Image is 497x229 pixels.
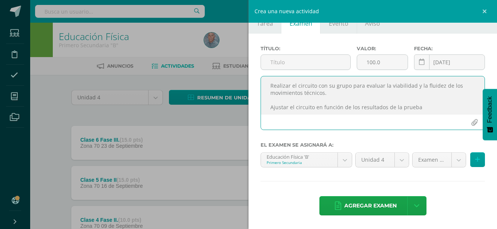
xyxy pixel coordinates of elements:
[414,46,485,51] label: Fecha:
[261,153,352,167] a: Educación Física 'B'Primero Secundaria
[418,153,446,167] span: Examen final 30 (30.0pts)
[261,55,350,70] input: Título
[261,142,485,148] label: El examen se asignará a:
[365,19,380,28] span: Aviso
[357,46,408,51] label: Valor:
[414,55,485,70] input: Fecha de entrega
[361,153,389,167] span: Unidad 4
[486,96,493,123] span: Feedback
[413,153,466,167] a: Examen final 30 (30.0pts)
[356,153,409,167] a: Unidad 4
[329,19,348,28] span: Evento
[344,197,397,215] span: Agregar examen
[267,160,332,165] div: Primero Secundaria
[261,46,351,51] label: Título:
[357,55,408,70] input: Puntos máximos
[257,19,273,28] span: Tarea
[290,19,312,28] span: Examen
[267,153,332,160] div: Educación Física 'B'
[483,89,497,140] button: Feedback - Mostrar encuesta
